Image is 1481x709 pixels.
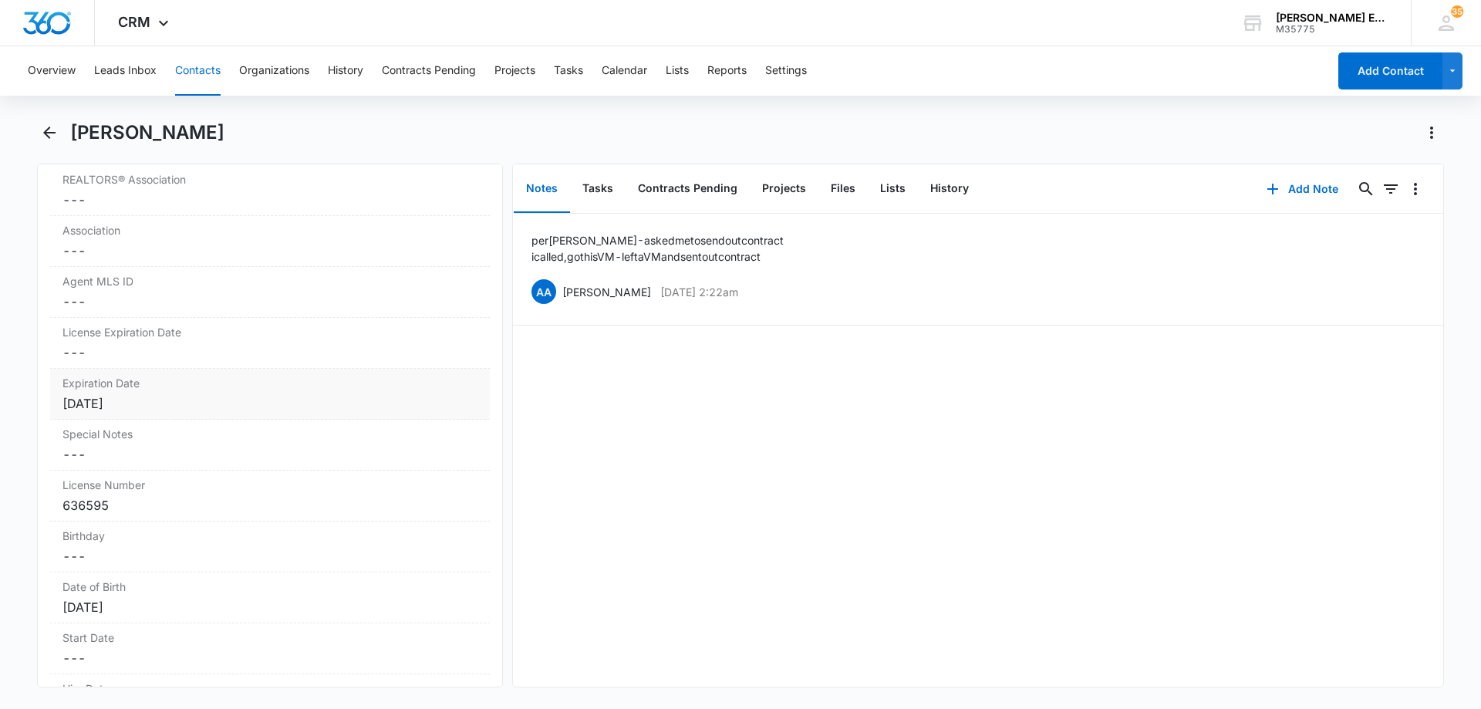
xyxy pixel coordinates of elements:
[531,279,556,304] span: AA
[1354,177,1378,201] button: Search...
[514,165,570,213] button: Notes
[62,191,477,209] dd: ---
[50,623,490,674] div: Start Date---
[62,273,477,289] label: Agent MLS ID
[1403,177,1428,201] button: Overflow Menu
[765,46,807,96] button: Settings
[62,579,477,595] label: Date of Birth
[562,284,651,300] p: [PERSON_NAME]
[94,46,157,96] button: Leads Inbox
[50,471,490,522] div: License Number636595
[62,680,477,697] label: Hire Date
[531,248,784,265] p: i called , got his VM - left a VM and sent out contract
[1338,52,1442,89] button: Add Contact
[62,496,477,515] div: 636595
[62,547,477,566] dd: ---
[1378,177,1403,201] button: Filters
[50,522,490,572] div: Birthday---
[868,165,918,213] button: Lists
[62,394,477,413] div: [DATE]
[62,171,477,187] label: REALTORS® Association
[750,165,818,213] button: Projects
[1419,120,1444,145] button: Actions
[118,14,150,30] span: CRM
[50,318,490,369] div: License Expiration Date---
[175,46,221,96] button: Contacts
[1251,170,1354,208] button: Add Note
[1276,24,1388,35] div: account id
[666,46,689,96] button: Lists
[62,649,477,667] dd: ---
[62,375,477,391] label: Expiration Date
[37,120,61,145] button: Back
[1276,12,1388,24] div: account name
[70,121,224,144] h1: [PERSON_NAME]
[62,222,477,238] label: Association
[50,420,490,471] div: Special Notes---
[62,324,477,340] label: License Expiration Date
[50,165,490,216] div: REALTORS® Association---
[382,46,476,96] button: Contracts Pending
[531,232,784,248] p: per [PERSON_NAME] - asked me to send out contract
[62,426,477,442] label: Special Notes
[494,46,535,96] button: Projects
[707,46,747,96] button: Reports
[660,284,738,300] p: [DATE] 2:22am
[62,630,477,646] label: Start Date
[62,343,477,362] dd: ---
[626,165,750,213] button: Contracts Pending
[918,165,981,213] button: History
[50,216,490,267] div: Association---
[50,267,490,318] div: Agent MLS ID---
[50,572,490,623] div: Date of Birth[DATE]
[50,369,490,420] div: Expiration Date[DATE]
[1451,5,1463,18] div: notifications count
[1451,5,1463,18] span: 35
[62,477,477,493] label: License Number
[328,46,363,96] button: History
[62,528,477,544] label: Birthday
[570,165,626,213] button: Tasks
[62,292,477,311] dd: ---
[818,165,868,213] button: Files
[62,598,477,616] div: [DATE]
[62,241,477,260] dd: ---
[602,46,647,96] button: Calendar
[28,46,76,96] button: Overview
[554,46,583,96] button: Tasks
[239,46,309,96] button: Organizations
[62,445,477,464] dd: ---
